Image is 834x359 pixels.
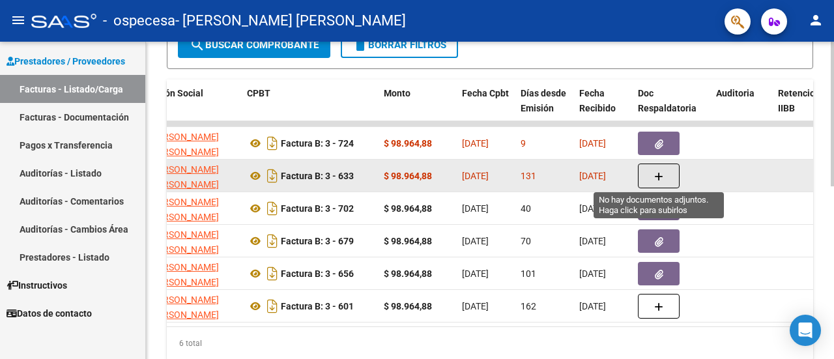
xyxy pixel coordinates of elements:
[7,278,67,293] span: Instructivos
[462,138,489,149] span: [DATE]
[281,236,354,246] strong: Factura B: 3 - 679
[790,315,821,346] div: Open Intercom Messenger
[778,88,820,113] span: Retencion IIBB
[579,88,616,113] span: Fecha Recibido
[281,301,354,311] strong: Factura B: 3 - 601
[384,138,432,149] strong: $ 98.964,88
[574,79,633,137] datatable-header-cell: Fecha Recibido
[149,164,219,190] span: [PERSON_NAME] [PERSON_NAME]
[281,268,354,279] strong: Factura B: 3 - 656
[7,54,125,68] span: Prestadores / Proveedores
[190,39,319,51] span: Buscar Comprobante
[264,263,281,284] i: Descargar documento
[149,293,237,320] div: 27353245479
[149,130,237,157] div: 27353245479
[352,39,446,51] span: Borrar Filtros
[773,79,825,137] datatable-header-cell: Retencion IIBB
[281,138,354,149] strong: Factura B: 3 - 724
[384,236,432,246] strong: $ 98.964,88
[384,171,432,181] strong: $ 98.964,88
[462,88,509,98] span: Fecha Cpbt
[264,296,281,317] i: Descargar documento
[341,32,458,58] button: Borrar Filtros
[384,268,432,279] strong: $ 98.964,88
[7,306,92,321] span: Datos de contacto
[149,260,237,287] div: 27353245479
[281,171,354,181] strong: Factura B: 3 - 633
[711,79,773,137] datatable-header-cell: Auditoria
[149,162,237,190] div: 27353245479
[264,198,281,219] i: Descargar documento
[579,236,606,246] span: [DATE]
[462,236,489,246] span: [DATE]
[521,268,536,279] span: 101
[579,138,606,149] span: [DATE]
[190,37,205,53] mat-icon: search
[462,171,489,181] span: [DATE]
[579,203,606,214] span: [DATE]
[149,229,219,255] span: [PERSON_NAME] [PERSON_NAME]
[264,133,281,154] i: Descargar documento
[579,301,606,311] span: [DATE]
[515,79,574,137] datatable-header-cell: Días desde Emisión
[457,79,515,137] datatable-header-cell: Fecha Cpbt
[462,203,489,214] span: [DATE]
[716,88,755,98] span: Auditoria
[149,262,219,287] span: [PERSON_NAME] [PERSON_NAME]
[521,171,536,181] span: 131
[384,88,410,98] span: Monto
[638,88,697,113] span: Doc Respaldatoria
[178,32,330,58] button: Buscar Comprobante
[521,138,526,149] span: 9
[264,165,281,186] i: Descargar documento
[175,7,406,35] span: - [PERSON_NAME] [PERSON_NAME]
[281,203,354,214] strong: Factura B: 3 - 702
[149,197,219,222] span: [PERSON_NAME] [PERSON_NAME]
[384,301,432,311] strong: $ 98.964,88
[144,79,242,137] datatable-header-cell: Razón Social
[379,79,457,137] datatable-header-cell: Monto
[242,79,379,137] datatable-header-cell: CPBT
[521,203,531,214] span: 40
[521,301,536,311] span: 162
[149,227,237,255] div: 27353245479
[579,268,606,279] span: [DATE]
[247,88,270,98] span: CPBT
[521,88,566,113] span: Días desde Emisión
[264,231,281,251] i: Descargar documento
[521,236,531,246] span: 70
[149,195,237,222] div: 27353245479
[149,88,203,98] span: Razón Social
[103,7,175,35] span: - ospecesa
[149,132,219,157] span: [PERSON_NAME] [PERSON_NAME]
[384,203,432,214] strong: $ 98.964,88
[808,12,824,28] mat-icon: person
[149,294,219,320] span: [PERSON_NAME] [PERSON_NAME]
[352,37,368,53] mat-icon: delete
[462,268,489,279] span: [DATE]
[579,171,606,181] span: [DATE]
[633,79,711,137] datatable-header-cell: Doc Respaldatoria
[10,12,26,28] mat-icon: menu
[462,301,489,311] span: [DATE]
